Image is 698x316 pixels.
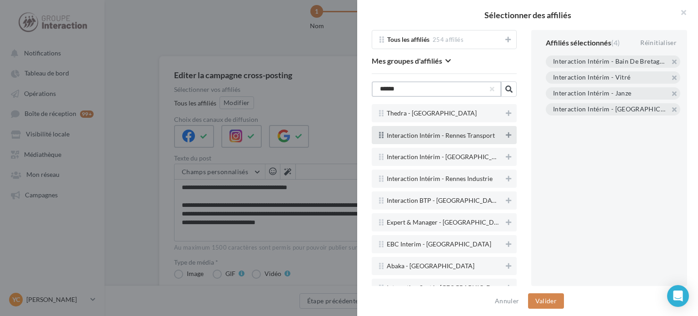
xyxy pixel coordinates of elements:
div: Interaction Intérim - Vitré [553,74,630,82]
button: Annuler [491,296,523,306]
span: EBC Interim - [GEOGRAPHIC_DATA] [387,241,491,248]
span: Interaction Santé - [GEOGRAPHIC_DATA] [387,285,499,291]
div: Interaction Intérim - Bain De Bretagne [553,58,666,66]
div: Interaction Intérim - Janze [553,90,631,98]
span: Thedra - [GEOGRAPHIC_DATA] [387,110,477,117]
h2: Sélectionner des affiliés [372,11,683,19]
span: Expert & Manager - [GEOGRAPHIC_DATA] [387,219,499,226]
span: Tous les affiliés [387,36,429,43]
span: Interaction Intérim - Rennes Transport [387,132,495,142]
span: Mes groupes d'affiliés [372,57,442,65]
span: Interaction Intérim - [GEOGRAPHIC_DATA] Tertiaire [387,154,499,161]
button: Valider [528,293,564,309]
button: Mes groupes d'affiliés [372,56,451,67]
div: Open Intercom Messenger [667,285,689,307]
span: Interaction BTP - [GEOGRAPHIC_DATA] [387,197,499,204]
span: Abaka - [GEOGRAPHIC_DATA] [387,263,474,270]
span: Interaction Intérim - Rennes Industrie [387,176,493,182]
div: Affiliés sélectionnés [546,39,620,46]
div: Réinitialiser [637,37,680,48]
span: (4) [611,38,620,47]
div: Interaction Intérim - [GEOGRAPHIC_DATA] [553,106,666,114]
span: 254 affiliés [433,36,464,43]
